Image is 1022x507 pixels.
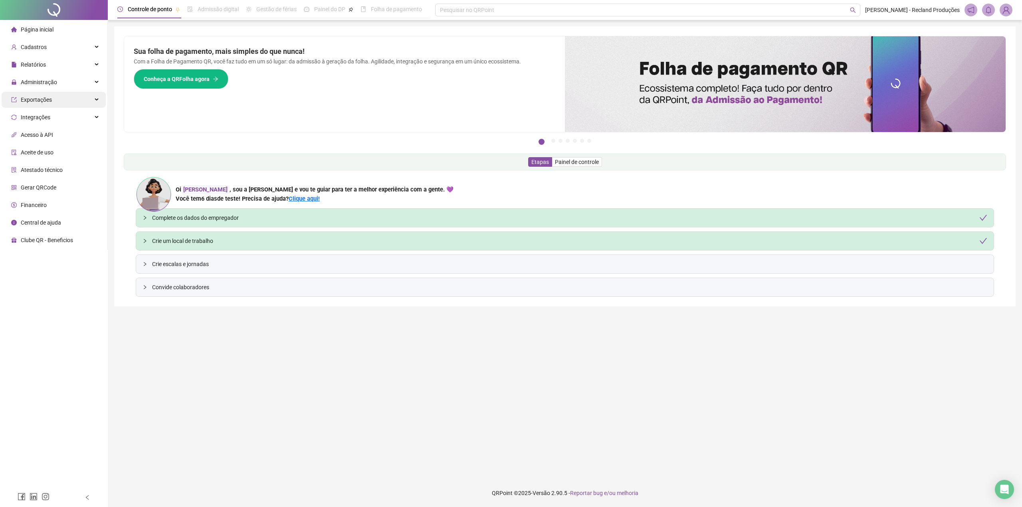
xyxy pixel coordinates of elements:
span: Página inicial [21,26,53,33]
p: Com a Folha de Pagamento QR, você faz tudo em um só lugar: da admissão à geração da folha. Agilid... [134,57,555,66]
span: pushpin [349,7,353,12]
span: user-add [11,44,17,50]
button: Conheça a QRFolha agora [134,69,228,89]
span: Atestado técnico [21,167,63,173]
span: Relatórios [21,61,46,68]
span: file [11,62,17,67]
span: Aceite de uso [21,149,53,156]
button: 1 [539,139,545,145]
span: solution [11,167,17,173]
span: collapsed [143,215,147,220]
span: Reportar bug e/ou melhoria [570,490,638,496]
button: 7 [587,139,591,143]
button: 6 [580,139,584,143]
span: collapsed [143,285,147,290]
span: gift [11,237,17,243]
span: info-circle [11,220,17,225]
span: Cadastros [21,44,47,50]
span: 6 [201,195,217,202]
span: Painel de controle [555,159,599,165]
div: Crie escalas e jornadas [136,255,994,273]
span: sync [11,114,17,120]
span: Folha de pagamento [371,6,422,12]
span: Conheça a QRFolha agora [144,75,210,83]
span: linkedin [30,493,38,501]
div: Oi , sou a [PERSON_NAME] e vou te guiar para ter a melhor experiência com a gente. 💜 [176,185,454,194]
span: notification [967,6,974,14]
span: Clube QR - Beneficios [21,237,73,243]
button: 5 [573,139,577,143]
span: Administração [21,79,57,85]
div: Complete os dados do empregador [152,213,987,222]
span: facebook [18,493,26,501]
button: 2 [551,139,555,143]
span: [PERSON_NAME] - Recland Produções [865,6,960,14]
span: Integrações [21,114,50,120]
span: search [850,7,856,13]
span: Crie escalas e jornadas [152,260,987,268]
a: Clique aqui! [289,195,320,202]
img: 94347 [1000,4,1012,16]
span: book [360,6,366,12]
span: Gestão de férias [256,6,297,12]
span: Gerar QRCode [21,184,56,191]
span: pushpin [175,7,180,12]
span: Você tem [176,195,201,202]
div: Crie um local de trabalho [152,237,987,245]
span: Controle de ponto [128,6,172,12]
span: export [11,97,17,103]
span: api [11,132,17,138]
span: qrcode [11,185,17,190]
h2: Sua folha de pagamento, mais simples do que nunca! [134,46,555,57]
span: lock [11,79,17,85]
span: dollar [11,202,17,208]
div: [PERSON_NAME] [181,185,230,194]
span: arrow-right [213,76,218,82]
span: file-done [187,6,193,12]
div: Crie um local de trabalhocheck [136,232,994,250]
button: 3 [559,139,562,143]
span: instagram [42,493,50,501]
span: home [11,27,17,32]
span: Central de ajuda [21,219,61,226]
span: collapsed [143,239,147,243]
span: Admissão digital [198,6,239,12]
span: left [85,495,90,500]
div: Complete os dados do empregadorcheck [136,209,994,227]
span: dias [206,195,217,202]
span: Exportações [21,97,52,103]
span: check [979,214,987,222]
span: Convide colaboradores [152,283,987,292]
img: banner%2F8d14a306-6205-4263-8e5b-06e9a85ad873.png [565,36,1006,132]
div: Convide colaboradores [136,278,994,296]
span: Acesso à API [21,132,53,138]
span: audit [11,150,17,155]
div: Open Intercom Messenger [995,480,1014,499]
span: Etapas [531,159,549,165]
span: sun [246,6,252,12]
span: Painel do DP [314,6,345,12]
span: clock-circle [117,6,123,12]
button: 4 [566,139,570,143]
span: de teste! Precisa de ajuda? [217,195,289,202]
img: ana-icon.cad42e3e8b8746aecfa2.png [136,176,172,212]
span: collapsed [143,262,147,266]
span: Financeiro [21,202,47,208]
span: bell [985,6,992,14]
span: check [979,237,987,245]
footer: QRPoint © 2025 - 2.90.5 - [108,479,1022,507]
span: dashboard [304,6,309,12]
span: Versão [533,490,550,496]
